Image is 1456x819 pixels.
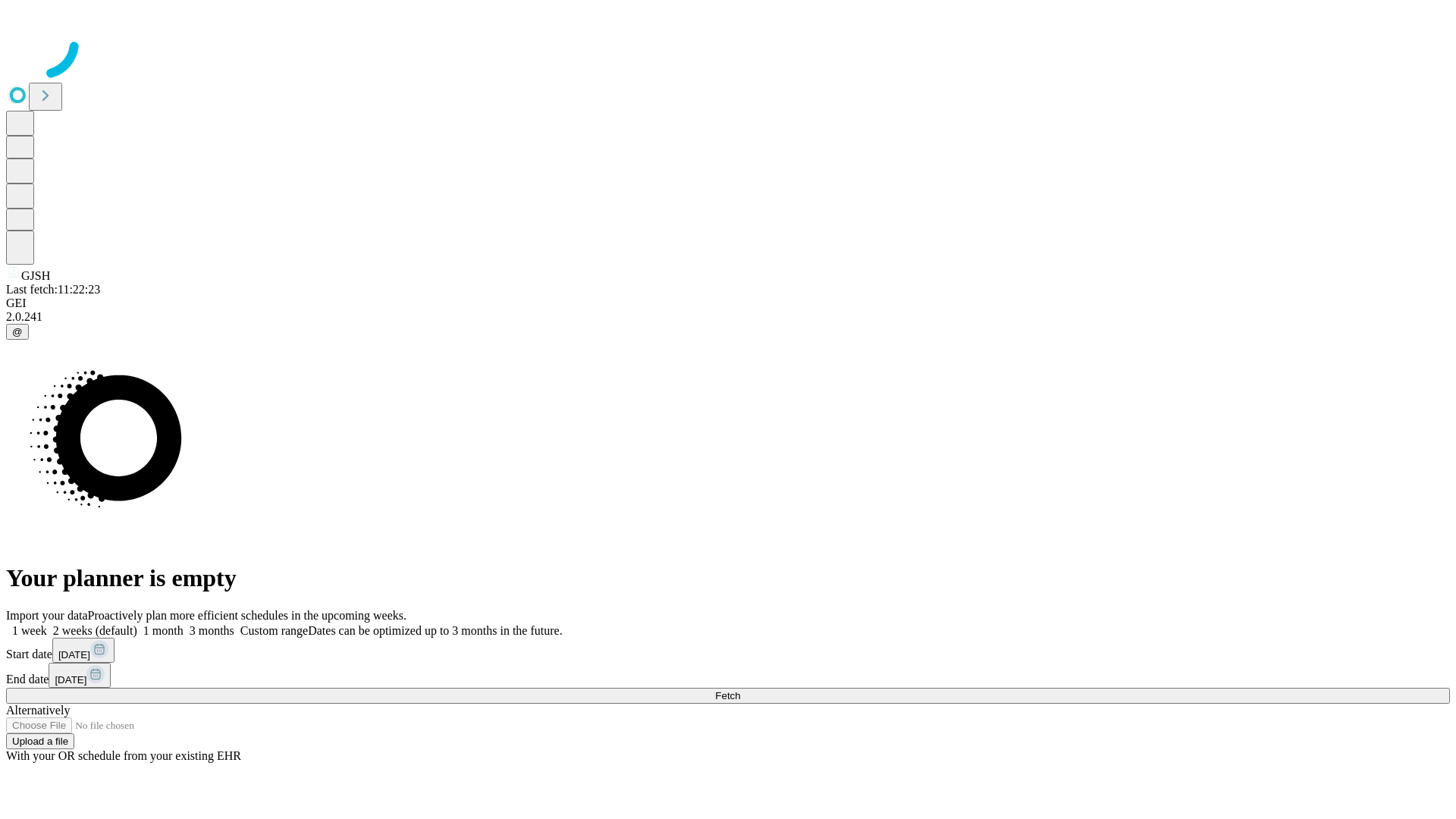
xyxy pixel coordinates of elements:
[53,624,137,637] span: 2 weeks (default)
[6,564,1450,592] h1: Your planner is empty
[308,624,562,637] span: Dates can be optimized up to 3 months in the future.
[12,624,47,637] span: 1 week
[6,310,1450,324] div: 2.0.241
[21,269,50,282] span: GJSH
[715,690,740,701] span: Fetch
[6,609,88,622] span: Import your data
[6,324,29,340] button: @
[6,663,1450,688] div: End date
[6,688,1450,704] button: Fetch
[6,297,1450,310] div: GEI
[52,638,115,663] button: [DATE]
[190,624,234,637] span: 3 months
[6,733,74,749] button: Upload a file
[6,283,100,296] span: Last fetch: 11:22:23
[6,749,241,762] span: With your OR schedule from your existing EHR
[88,609,406,622] span: Proactively plan more efficient schedules in the upcoming weeks.
[55,674,86,686] span: [DATE]
[49,663,111,688] button: [DATE]
[6,638,1450,663] div: Start date
[58,649,90,661] span: [DATE]
[12,326,23,337] span: @
[143,624,184,637] span: 1 month
[240,624,308,637] span: Custom range
[6,704,70,717] span: Alternatively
